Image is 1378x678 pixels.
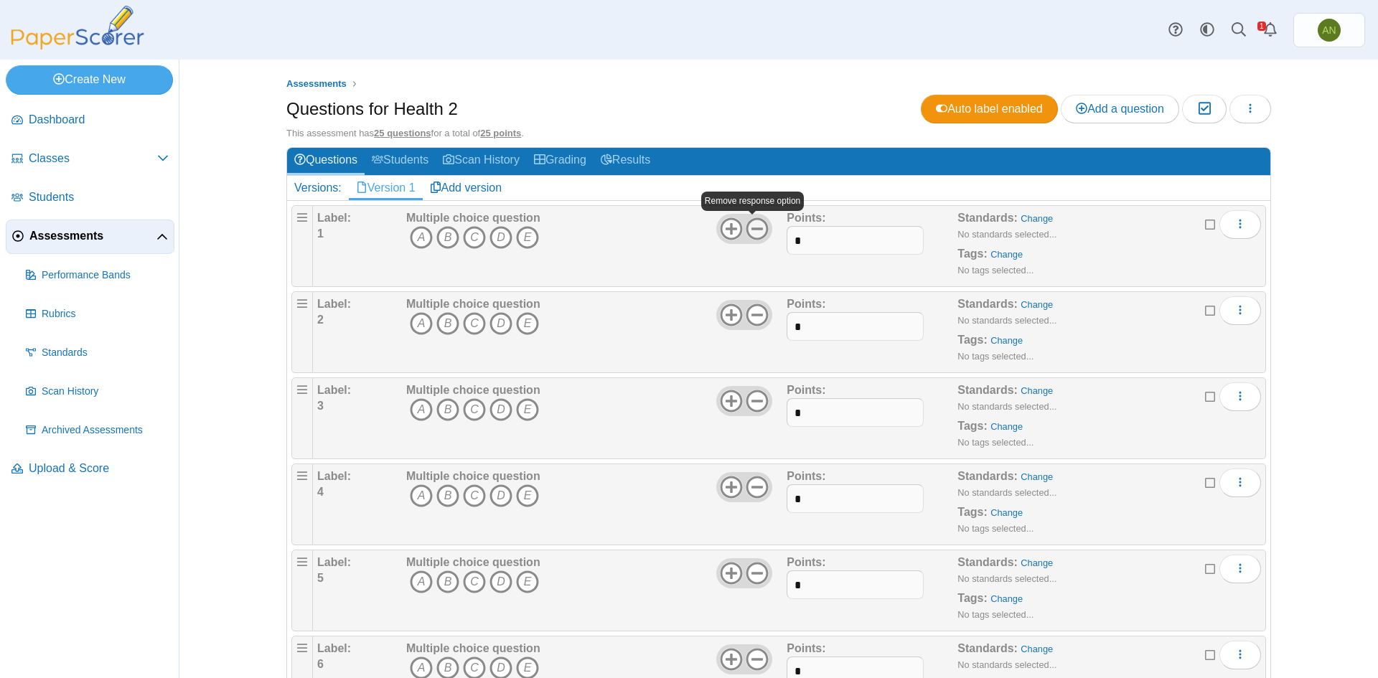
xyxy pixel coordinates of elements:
[317,400,324,412] b: 3
[787,384,825,396] b: Points:
[410,312,433,335] i: A
[1021,471,1053,482] a: Change
[957,659,1056,670] small: No standards selected...
[317,556,351,568] b: Label:
[957,212,1018,224] b: Standards:
[317,642,351,654] b: Label:
[990,335,1023,346] a: Change
[42,423,169,438] span: Archived Assessments
[6,220,174,254] a: Assessments
[410,484,433,507] i: A
[436,226,459,249] i: B
[406,298,540,310] b: Multiple choice question
[291,550,313,631] div: Drag handle
[1021,385,1053,396] a: Change
[42,307,169,321] span: Rubrics
[286,78,347,89] span: Assessments
[990,249,1023,260] a: Change
[936,103,1043,115] span: Auto label enabled
[42,268,169,283] span: Performance Bands
[787,212,825,224] b: Points:
[286,97,458,121] h1: Questions for Health 2
[406,384,540,396] b: Multiple choice question
[6,142,174,176] a: Classes
[957,315,1056,326] small: No standards selected...
[406,470,540,482] b: Multiple choice question
[406,212,540,224] b: Multiple choice question
[406,642,540,654] b: Multiple choice question
[365,148,436,174] a: Students
[1219,210,1261,239] button: More options
[1219,469,1261,497] button: More options
[291,205,313,287] div: Drag handle
[20,258,174,293] a: Performance Bands
[957,265,1033,276] small: No tags selected...
[990,507,1023,518] a: Change
[527,148,594,174] a: Grading
[701,192,804,211] div: Remove response option
[489,312,512,335] i: D
[1076,103,1164,115] span: Add a question
[957,506,987,518] b: Tags:
[957,229,1056,240] small: No standards selected...
[6,39,149,52] a: PaperScorer
[317,227,324,240] b: 1
[283,75,350,93] a: Assessments
[317,470,351,482] b: Label:
[957,334,987,346] b: Tags:
[29,461,169,476] span: Upload & Score
[787,298,825,310] b: Points:
[1293,13,1365,47] a: Abby Nance
[317,314,324,326] b: 2
[957,470,1018,482] b: Standards:
[436,398,459,421] i: B
[20,375,174,409] a: Scan History
[20,413,174,448] a: Archived Assessments
[6,181,174,215] a: Students
[406,556,540,568] b: Multiple choice question
[291,377,313,459] div: Drag handle
[957,401,1056,412] small: No standards selected...
[42,385,169,399] span: Scan History
[1322,25,1336,35] span: Abby Nance
[436,570,459,593] i: B
[957,556,1018,568] b: Standards:
[1061,95,1179,123] a: Add a question
[317,212,351,224] b: Label:
[436,312,459,335] i: B
[463,484,486,507] i: C
[20,297,174,331] a: Rubrics
[286,127,1271,140] div: This assessment has for a total of .
[463,226,486,249] i: C
[957,487,1056,498] small: No standards selected...
[317,384,351,396] b: Label:
[1021,557,1053,568] a: Change
[463,312,486,335] i: C
[6,452,174,486] a: Upload & Score
[921,95,1058,123] a: Auto label enabled
[1021,299,1053,310] a: Change
[1219,382,1261,411] button: More options
[516,484,539,507] i: E
[957,420,987,432] b: Tags:
[516,312,539,335] i: E
[317,572,324,584] b: 5
[423,176,510,200] a: Add version
[957,384,1018,396] b: Standards:
[29,228,156,244] span: Assessments
[436,148,527,174] a: Scan History
[317,298,351,310] b: Label:
[516,570,539,593] i: E
[594,148,657,174] a: Results
[787,642,825,654] b: Points:
[6,6,149,50] img: PaperScorer
[957,298,1018,310] b: Standards:
[957,592,987,604] b: Tags:
[957,642,1018,654] b: Standards:
[516,226,539,249] i: E
[410,570,433,593] i: A
[1219,296,1261,325] button: More options
[1219,555,1261,583] button: More options
[42,346,169,360] span: Standards
[957,523,1033,534] small: No tags selected...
